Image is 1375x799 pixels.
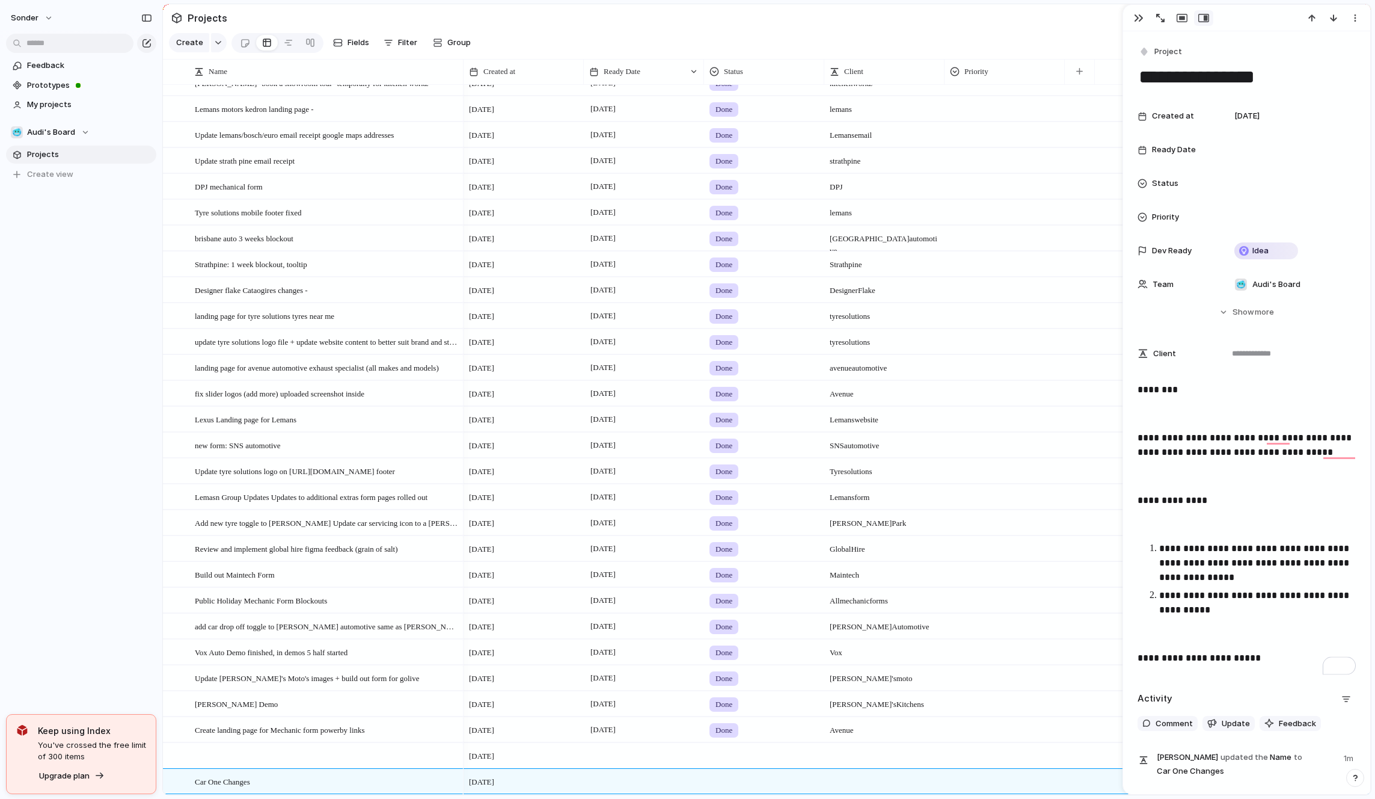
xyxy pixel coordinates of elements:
[195,231,293,245] span: brisbane auto 3 weeks blockout
[587,412,619,427] span: [DATE]
[715,647,732,659] span: Done
[587,567,619,582] span: [DATE]
[587,257,619,271] span: [DATE]
[587,464,619,478] span: [DATE]
[825,640,944,659] span: Vox
[328,33,374,52] button: Fields
[195,774,250,788] span: Car One Changes
[715,543,732,555] span: Done
[1222,718,1250,730] span: Update
[483,66,515,78] span: Created at
[195,723,365,736] span: Create landing page for Mechanic form powerby links
[195,645,348,659] span: Vox Auto Demo finished, in demos 5 half started
[825,304,944,322] span: tyre solutions
[1138,692,1172,706] h2: Activity
[825,381,944,400] span: Avenue
[1136,43,1186,61] button: Project
[715,233,732,245] span: Done
[469,129,494,141] span: [DATE]
[11,12,38,24] span: sonder
[27,60,152,72] span: Feedback
[38,724,146,737] span: Keep using Index
[1220,751,1268,764] span: updated the
[469,595,494,607] span: [DATE]
[587,438,619,452] span: [DATE]
[195,567,275,581] span: Build out Maintech Form
[195,205,301,219] span: Tyre solutions mobile footer fixed
[825,692,944,711] span: [PERSON_NAME]'s Kitchens
[195,464,395,478] span: Update tyre solutions logo on [URL][DOMAIN_NAME] footer
[1138,383,1356,675] div: To enrich screen reader interactions, please activate Accessibility in Grammarly extension settings
[39,770,90,782] span: Upgrade plan
[195,309,334,322] span: landing page for tyre solutions tyres near me
[715,517,732,529] span: Done
[469,776,494,788] span: [DATE]
[1202,716,1255,732] button: Update
[1157,750,1337,777] span: Name Car One Changes
[195,360,439,374] span: landing page for avenue automotive exhaust specialist (all makes and models)
[195,619,459,633] span: add car drop off toggle to [PERSON_NAME] automotive same as [PERSON_NAME] stay overnight for cale...
[195,128,394,141] span: Update lemans/bosch/euro email receipt google maps addresses
[825,718,944,736] span: Avenue
[6,123,156,141] button: 🥶Audi's Board
[469,724,494,736] span: [DATE]
[715,310,732,322] span: Done
[825,97,944,116] span: lemans
[469,414,494,426] span: [DATE]
[587,723,619,737] span: [DATE]
[1255,306,1274,318] span: more
[587,179,619,194] span: [DATE]
[469,207,494,219] span: [DATE]
[195,516,459,529] span: Add new tyre toggle to [PERSON_NAME] Update car servicing icon to a [PERSON_NAME] Make trye ‘’tyr...
[825,252,944,271] span: Strathpine
[825,278,944,297] span: Designer Flake
[825,123,944,141] span: Lemans email
[469,621,494,633] span: [DATE]
[5,8,60,28] button: sonder
[825,511,944,529] span: [PERSON_NAME] Park
[715,724,732,736] span: Done
[587,231,619,245] span: [DATE]
[195,490,427,504] span: Lemasn Group Updates Updates to additional extras form pages rolled out
[587,128,619,142] span: [DATE]
[27,79,152,91] span: Prototypes
[11,126,23,138] div: 🥶
[379,33,422,52] button: Filter
[427,33,477,52] button: Group
[825,459,944,478] span: Tyre solutions
[825,330,944,348] span: tyre solutions
[964,66,988,78] span: Priority
[724,66,743,78] span: Status
[469,388,494,400] span: [DATE]
[715,207,732,219] span: Done
[469,259,494,271] span: [DATE]
[1235,279,1247,291] div: 🥶
[715,285,732,297] span: Done
[195,283,308,297] span: Designer flake Cataogires changes -
[469,103,494,116] span: [DATE]
[469,673,494,685] span: [DATE]
[587,335,619,349] span: [DATE]
[587,309,619,323] span: [DATE]
[587,619,619,634] span: [DATE]
[715,621,732,633] span: Done
[195,335,459,348] span: update tyre solutions logo file + update website content to better suit brand and store locations
[715,673,732,685] span: Done
[469,362,494,374] span: [DATE]
[195,386,364,400] span: fix slider logos (add more) uploaded screenshot inside
[469,750,494,762] span: [DATE]
[587,490,619,504] span: [DATE]
[348,37,369,49] span: Fields
[587,205,619,220] span: [DATE]
[1252,279,1300,291] span: Audi's Board
[715,699,732,711] span: Done
[6,165,156,184] button: Create view
[169,33,209,52] button: Create
[715,466,732,478] span: Done
[825,485,944,504] span: Lemans form
[1152,144,1196,156] span: Ready Date
[469,233,494,245] span: [DATE]
[6,76,156,94] a: Prototypes
[1152,211,1179,223] span: Priority
[587,645,619,659] span: [DATE]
